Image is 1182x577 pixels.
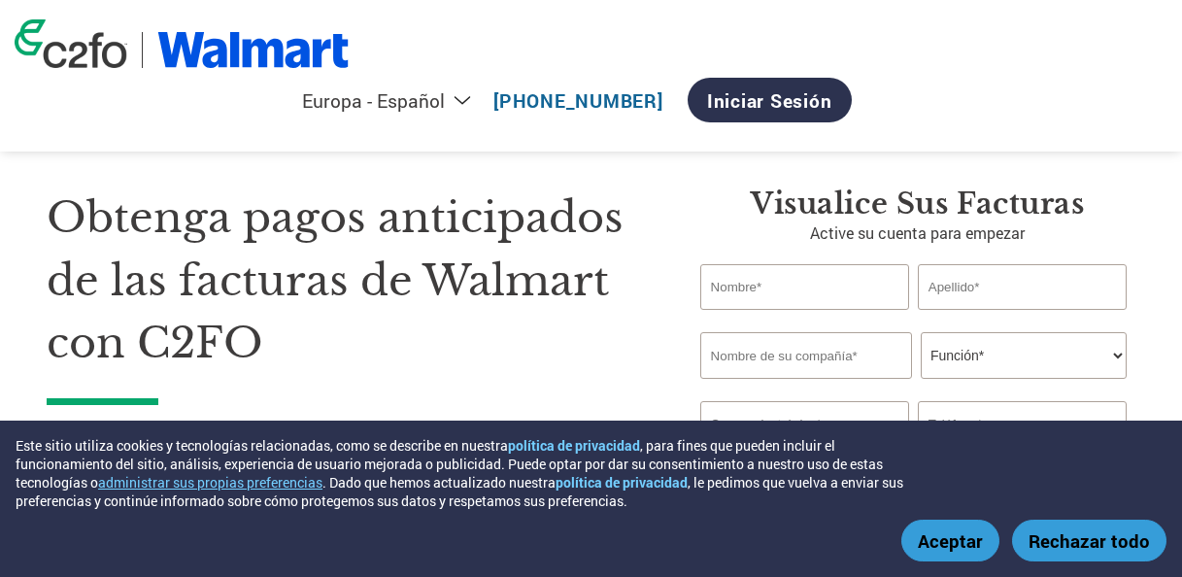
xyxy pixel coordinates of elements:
[700,264,909,310] input: Nombre*
[1012,520,1166,561] button: Rechazar todo
[901,520,999,561] button: Aceptar
[493,88,663,113] a: [PHONE_NUMBER]
[700,312,909,324] div: Invalid first name or first name is too long
[508,436,640,455] a: política de privacidad
[16,436,914,510] div: Este sitio utiliza cookies y tecnologías relacionadas, como se describe en nuestra , para fines q...
[921,332,1127,379] select: Title/Role
[98,473,322,492] button: administrar sus propias preferencias
[700,381,1127,393] div: Invalid company name or company name is too long
[556,473,688,492] a: política de privacidad
[918,401,1127,447] input: Teléfono*
[157,32,349,68] img: Walmart
[700,221,1135,245] p: Active su cuenta para empezar
[688,78,852,122] a: Iniciar sesión
[15,19,127,68] img: c2fo logo
[918,312,1127,324] div: Invalid last name or last name is too long
[47,187,642,375] h1: Obtenga pagos anticipados de las facturas de Walmart con C2FO
[700,332,912,379] input: Nombre de su compañía*
[700,187,1135,221] h3: Visualice sus facturas
[700,401,909,447] input: Invalid Email format
[918,264,1127,310] input: Apellido*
